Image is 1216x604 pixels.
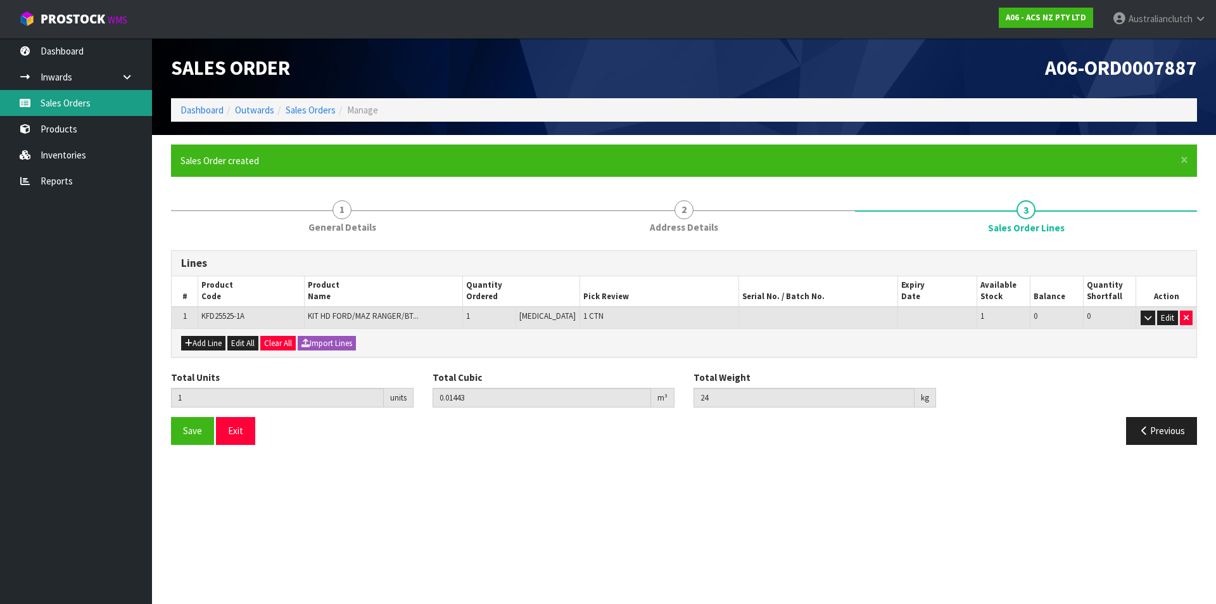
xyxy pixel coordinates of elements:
button: Previous [1126,417,1197,444]
input: Total Weight [693,388,915,408]
button: Clear All [260,336,296,351]
span: Sales Order Lines [988,221,1065,235]
div: m³ [651,388,674,408]
span: Sales Order created [180,155,259,167]
strong: A06 - ACS NZ PTY LTD [1006,12,1086,23]
button: Save [171,417,214,444]
img: cube-alt.png [19,11,35,27]
input: Total Cubic [433,388,652,408]
span: Save [183,425,202,437]
th: Expiry Date [898,276,977,307]
th: Product Code [198,276,304,307]
button: Exit [216,417,255,444]
h3: Lines [181,257,1187,269]
button: Edit All [227,336,258,351]
span: 1 [332,200,351,219]
div: kg [915,388,936,408]
label: Total Cubic [433,371,482,384]
span: 1 CTN [583,311,604,321]
span: Australianclutch [1129,13,1193,25]
a: Dashboard [180,104,224,116]
button: Edit [1157,311,1178,326]
span: 1 [183,311,187,321]
span: 3 [1016,200,1035,219]
span: 2 [674,200,693,219]
span: Sales Order Lines [171,241,1197,454]
span: Manage [347,104,378,116]
span: 1 [980,311,984,321]
label: Total Units [171,371,220,384]
small: WMS [108,14,127,26]
span: × [1181,151,1188,169]
button: Add Line [181,336,225,351]
th: Pick Review [580,276,739,307]
th: Quantity Shortfall [1083,276,1136,307]
th: # [172,276,198,307]
span: KIT HD FORD/MAZ RANGER/BT... [308,311,419,321]
span: ProStock [41,11,105,27]
th: Available Stock [977,276,1030,307]
button: Import Lines [298,336,356,351]
span: 1 [466,311,470,321]
th: Quantity Ordered [463,276,580,307]
span: 0 [1087,311,1091,321]
th: Serial No. / Batch No. [739,276,898,307]
input: Total Units [171,388,384,408]
span: [MEDICAL_DATA] [519,311,576,321]
span: General Details [308,221,376,234]
span: KFD25525-1A [201,311,244,321]
span: A06-ORD0007887 [1045,55,1197,80]
th: Balance [1030,276,1084,307]
th: Action [1136,276,1196,307]
span: Address Details [650,221,718,234]
div: units [384,388,414,408]
span: Sales Order [171,55,290,80]
th: Product Name [304,276,463,307]
label: Total Weight [693,371,750,384]
a: Outwards [235,104,274,116]
a: Sales Orders [286,104,336,116]
span: 0 [1034,311,1037,321]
